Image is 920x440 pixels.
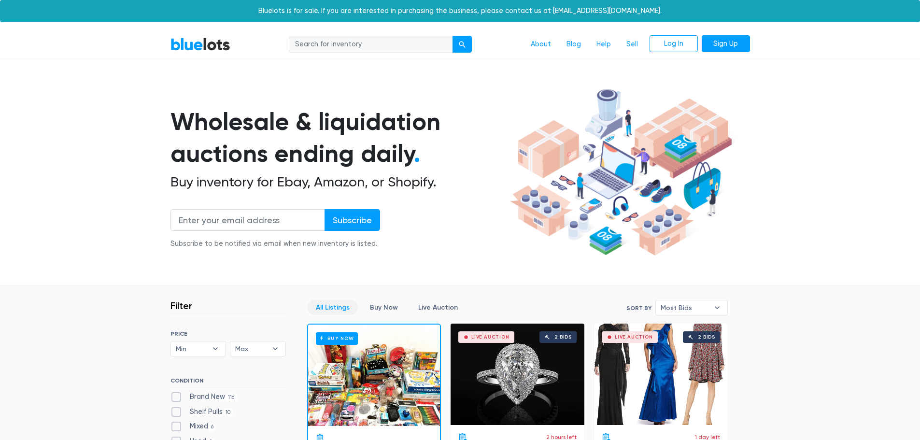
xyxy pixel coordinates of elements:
span: . [414,139,420,168]
b: ▾ [205,341,226,356]
a: Buy Now [308,325,440,426]
div: 2 bids [698,335,715,340]
div: Live Auction [615,335,653,340]
a: All Listings [308,300,358,315]
a: BlueLots [170,37,230,51]
h1: Wholesale & liquidation auctions ending daily [170,106,507,170]
a: Live Auction 2 bids [451,324,584,425]
input: Search for inventory [289,36,453,53]
h6: PRICE [170,330,286,337]
a: Blog [559,35,589,54]
h6: Buy Now [316,332,358,344]
a: Log In [650,35,698,53]
span: 116 [225,394,238,401]
span: Most Bids [661,300,709,315]
h6: CONDITION [170,377,286,388]
h3: Filter [170,300,192,312]
span: Max [235,341,267,356]
a: Help [589,35,619,54]
div: 2 bids [554,335,572,340]
b: ▾ [265,341,285,356]
div: Subscribe to be notified via email when new inventory is listed. [170,239,380,249]
span: 6 [208,424,217,431]
label: Sort By [626,304,651,312]
img: hero-ee84e7d0318cb26816c560f6b4441b76977f77a177738b4e94f68c95b2b83dbb.png [507,85,736,260]
a: Sell [619,35,646,54]
a: Live Auction 2 bids [594,324,728,425]
span: 10 [223,409,234,416]
b: ▾ [707,300,727,315]
a: Live Auction [410,300,466,315]
label: Brand New [170,392,238,402]
a: Sign Up [702,35,750,53]
input: Subscribe [325,209,380,231]
label: Mixed [170,421,217,432]
h2: Buy inventory for Ebay, Amazon, or Shopify. [170,174,507,190]
label: Shelf Pulls [170,407,234,417]
span: Min [176,341,208,356]
input: Enter your email address [170,209,325,231]
div: Live Auction [471,335,510,340]
a: Buy Now [362,300,406,315]
a: About [523,35,559,54]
